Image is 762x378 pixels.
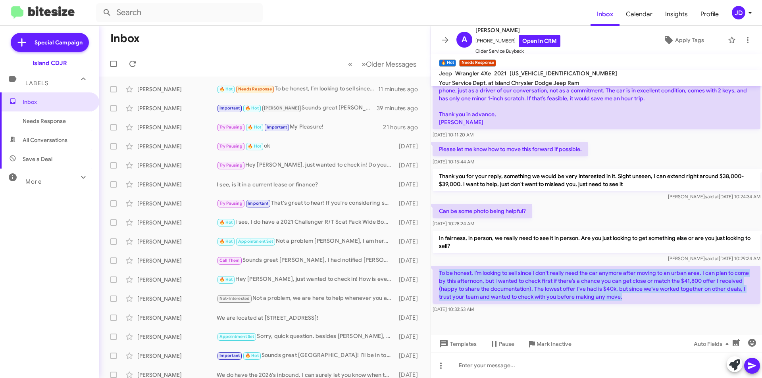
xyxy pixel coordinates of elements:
div: [PERSON_NAME] [137,314,217,322]
div: [DATE] [395,142,424,150]
span: [PERSON_NAME] [475,25,560,35]
span: Try Pausing [219,201,242,206]
small: Needs Response [459,59,496,67]
button: Previous [343,56,357,72]
div: [DATE] [395,333,424,341]
span: 🔥 Hot [248,125,261,130]
h1: Inbox [110,32,140,45]
span: 🔥 Hot [219,220,233,225]
span: said at [705,255,719,261]
span: Appointment Set [219,334,254,339]
span: Insights [659,3,694,26]
span: Important [219,353,240,358]
small: 🔥 Hot [439,59,456,67]
span: 🔥 Hot [219,86,233,92]
div: 11 minutes ago [378,85,424,93]
span: Important [267,125,287,130]
div: [PERSON_NAME] [137,219,217,226]
div: [PERSON_NAME] [137,180,217,188]
span: [DATE] 10:15:44 AM [433,159,474,165]
p: Can be some photo being helpful? [433,204,532,218]
div: [PERSON_NAME] [137,333,217,341]
div: [DATE] [395,276,424,284]
span: Try Pausing [219,144,242,149]
span: Older Service Buyback [475,47,560,55]
div: Sounds great [PERSON_NAME]! Sorry for the delayed responses its been a busy weekend here! Let me ... [217,104,377,113]
span: Important [248,201,268,206]
span: Wrangler 4Xe [455,70,491,77]
span: Try Pausing [219,125,242,130]
button: Next [357,56,421,72]
div: My Pleasure! [217,123,383,132]
span: 🔥 Hot [219,239,233,244]
div: Hey [PERSON_NAME], just wanted to check in! How is everything? [217,275,395,284]
span: [PERSON_NAME] [264,106,299,111]
span: 🔥 Hot [245,353,259,358]
div: [PERSON_NAME] [137,200,217,207]
div: Sorry, quick question. besides [PERSON_NAME], do you remember who you sat with? [217,332,395,341]
span: Call Them [219,258,240,263]
div: [PERSON_NAME] [137,123,217,131]
div: Island CDJR [33,59,67,67]
a: Calendar [620,3,659,26]
div: I see, is it in a current lease or finance? [217,180,395,188]
div: [DATE] [395,314,424,322]
div: 21 hours ago [383,123,424,131]
div: [PERSON_NAME] [137,276,217,284]
span: Jeep [439,70,452,77]
div: [PERSON_NAME] [137,295,217,303]
span: Inbox [23,98,90,106]
div: That's great to hear! If you're considering selling, we’d love to discuss the details further. Wh... [217,199,395,208]
button: JD [725,6,753,19]
input: Search [96,3,263,22]
nav: Page navigation example [344,56,421,72]
div: [DATE] [395,352,424,360]
div: To be honest, I’m looking to sell since I don’t really need the car anymore after moving to an ur... [217,84,378,94]
div: Hey [PERSON_NAME], just wanted to check in! Do you have a moment [DATE]? [217,161,395,170]
span: » [362,59,366,69]
a: Profile [694,3,725,26]
button: Pause [483,337,521,351]
button: Mark Inactive [521,337,578,351]
span: Special Campaign [35,38,83,46]
span: « [348,59,352,69]
span: said at [705,194,719,200]
div: [DATE] [395,219,424,226]
div: [PERSON_NAME] [137,142,217,150]
span: [DATE] 10:33:53 AM [433,306,474,312]
p: Thank you for your reply, something we would be very interested in it. Sight unseen, I can extend... [433,169,760,191]
div: Sounds great [GEOGRAPHIC_DATA]! I'll be in touch closer to then with all the new promotions! What... [217,351,395,360]
button: Templates [431,337,483,351]
span: Not-Interested [219,296,250,301]
span: All Conversations [23,136,67,144]
a: Inbox [591,3,620,26]
p: To be honest, I’m looking to sell since I don’t really need the car anymore after moving to an ur... [433,266,760,304]
div: [PERSON_NAME] [137,85,217,93]
button: Apply Tags [643,33,724,47]
span: Save a Deal [23,155,52,163]
div: [PERSON_NAME] [137,238,217,246]
div: [DATE] [395,295,424,303]
div: [DATE] [395,180,424,188]
div: [PERSON_NAME] [137,161,217,169]
span: [PERSON_NAME] [DATE] 10:29:24 AM [668,255,760,261]
span: [US_VEHICLE_IDENTIFICATION_NUMBER] [510,70,617,77]
span: Mark Inactive [537,337,571,351]
span: Labels [25,80,48,87]
span: [DATE] 10:28:24 AM [433,221,474,226]
div: I see, I do have a 2021 Challenger R/T Scat Pack Wide Body at around $47,000 but I will keep my e... [217,218,395,227]
span: 🔥 Hot [248,144,261,149]
span: Try Pausing [219,163,242,168]
span: Apply Tags [675,33,704,47]
p: I’m located a bit far from your HQ, so before making the drive, it would be great if you could sh... [433,75,760,129]
span: 🔥 Hot [245,106,259,111]
span: Appointment Set [238,239,273,244]
div: [DATE] [395,161,424,169]
p: Please let me know how to move this forward if possible. [433,142,588,156]
div: 39 minutes ago [377,104,424,112]
div: We are located at [STREET_ADDRESS]! [217,314,395,322]
div: [PERSON_NAME] [137,104,217,112]
span: [PERSON_NAME] [DATE] 10:24:34 AM [668,194,760,200]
